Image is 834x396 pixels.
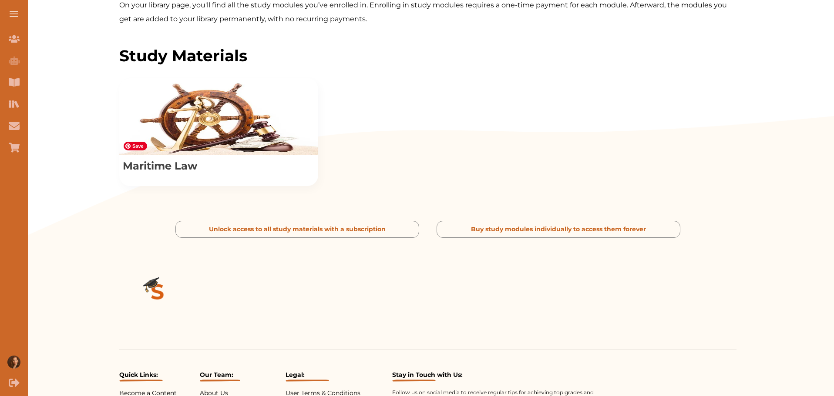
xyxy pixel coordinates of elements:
[119,78,318,186] div: View study module: Maritime Law
[119,255,196,332] img: Logo
[209,225,386,234] p: Unlock access to all study materials with a subscription
[119,78,318,155] img: Maritime Law
[392,379,436,382] img: Under
[286,370,389,382] p: Legal:
[471,225,646,234] p: Buy study modules individually to access them forever
[119,155,318,177] p: Maritime Law
[7,356,20,369] img: User profile
[200,379,240,382] img: Under
[119,50,736,61] h3: Study Materials
[684,370,736,373] iframe: Reviews Badge Modern Widget
[392,370,681,382] p: Stay in Touch with Us:
[286,379,329,382] img: Under
[437,221,680,238] button: [object Object]
[119,370,196,382] p: Quick Links:
[124,142,147,150] span: Save
[200,370,240,382] p: Our Team:
[119,379,163,382] img: Under
[175,221,419,238] button: [object Object]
